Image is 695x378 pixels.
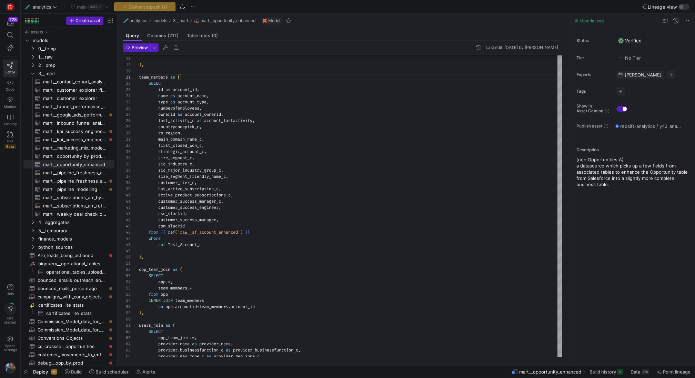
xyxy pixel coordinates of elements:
span: strategic_account_c [158,149,204,154]
span: mart__opportunity_enhanced​​​​​​​​​​ [43,161,107,168]
a: Monitor [3,94,18,111]
span: team_members [139,74,168,80]
span: , [141,254,144,260]
span: ) [240,229,243,235]
div: Press SPACE to select this row. [23,301,114,309]
div: Press SPACE to select this row. [23,251,114,259]
div: 30 [123,130,131,136]
div: Press SPACE to select this row. [23,177,114,185]
button: No tierNo Tier [616,53,643,62]
div: 44 [123,217,131,223]
div: 27 [123,111,131,118]
div: Press SPACE to select this row. [23,218,114,226]
span: customer_movements_to_enforcement​​​​​​​​​​ [38,351,107,359]
span: size_segment_friendly_name_c [158,174,226,179]
button: Create asset [66,17,103,25]
div: Press SPACE to select this row. [23,193,114,202]
button: Data17K [627,366,652,378]
a: Spacesettings [3,333,18,355]
div: Press SPACE to select this row. [23,127,114,135]
a: Code [3,77,18,94]
span: as [170,99,175,105]
div: 17K [642,369,649,375]
span: mart__subscriptions_arr_retention_calculations​​​​​​​​​​ [43,202,107,210]
span: as [178,112,182,117]
span: Conversions_Objects​​​​​​​​​​ [38,334,107,342]
span: Verified [618,38,642,43]
div: 39 [123,186,131,192]
div: Press SPACE to select this row. [23,168,114,177]
div: 33 [123,149,131,155]
span: customer_success_manager [158,217,216,223]
div: Press SPACE to select this row. [23,28,114,36]
div: Press SPACE to select this row. [23,36,114,44]
a: mart__marketing_mix_modelling​​​​​​​​​​ [23,144,114,152]
span: { [161,229,163,235]
a: mart__kpi_success_engineering_historical​​​​​​​​​​ [23,127,114,135]
div: Press SPACE to select this row. [23,78,114,86]
div: Press SPACE to select this row. [23,160,114,168]
button: 3__mart [171,17,190,25]
div: Press SPACE to select this row. [23,102,114,111]
span: mart__kpi_success_engineering_historical​​​​​​​​​​ [43,127,107,135]
div: 47 [123,235,131,242]
span: , [207,93,209,99]
span: Catalog [4,122,17,126]
div: 22 [123,80,131,86]
a: mart__pipeline_modelling​​​​​​​​​​ [23,185,114,193]
span: account_ownerid [185,112,221,117]
a: mart__pipeline_freshness_analysis_with_renewals​​​​​​​​​​ [23,168,114,177]
a: mart__inbound_funnel_analysis​​​​​​​​​​ [23,119,114,127]
span: last_activity_c [158,118,194,123]
p: (nee Opportunities A) [576,156,692,163]
span: PRs [7,139,13,143]
a: Commission_Model_data_for_AEs_and_SDRs_aeoutput​​​​​​​​​​ [23,317,114,326]
span: analytics [130,18,147,23]
span: , [207,99,209,105]
span: Status [576,38,611,43]
span: mart__pipeline_freshness_analysis​​​​​​​​​​ [43,177,107,185]
span: name [158,93,168,99]
span: redsift-analytics / y42_analytics_main / mart__opportunity_enhanced [620,123,681,129]
div: Press SPACE to select this row. [23,111,114,119]
a: mart__opportunity_enhanced​​​​​​​​​​ [23,160,114,168]
span: 'raw__sf_account_enhanced' [178,229,240,235]
span: mart__kpi_success_engineering​​​​​​​​​​ [43,136,107,144]
span: Tags [576,89,611,94]
span: } [248,229,250,235]
button: Build history [586,366,626,378]
div: 26 [123,105,131,111]
a: Editor [3,60,18,77]
div: 50 [123,254,131,260]
span: 🧪 [123,18,128,23]
div: Press SPACE to select this row. [23,210,114,218]
div: Press SPACE to select this row. [23,259,114,268]
span: models [153,18,167,23]
span: Alerts [142,369,155,375]
span: mart__contact_cohort_analysis​​​​​​​​​​ [43,78,107,86]
span: where [149,236,161,241]
span: ref [168,229,175,235]
span: mart__funnel_performance_analysis__monthly_with_forecast​​​​​​​​​​ [43,103,107,111]
span: account_id [173,87,197,92]
div: All assets [25,30,43,34]
span: analytics [33,4,51,10]
span: opp_team_join [139,267,170,272]
a: mart__customer_explorer​​​​​​​​​​ [23,94,114,102]
span: , [221,198,223,204]
span: mart__opportunity_by_product_line​​​​​​​​​​ [43,152,107,160]
a: bounced_emails_outreach_enhanced​​​​​​​​​​ [23,276,114,284]
span: , [216,217,219,223]
div: Press SPACE to select this row. [23,268,114,276]
div: 25 [123,99,131,105]
span: 🧪 [25,4,30,9]
button: VerifiedVerified [616,36,643,45]
span: 4__aggregates [38,218,113,226]
button: Alerts [133,366,158,378]
a: debug__opp_by_prod​​​​​​​​​​ [23,359,114,367]
div: 51 [123,260,131,266]
div: Press SPACE to select this row. [23,69,114,78]
span: Get started [4,316,16,324]
a: mart__customer_explorer_flattened​​​​​​​​​​ [23,86,114,94]
span: mart__google_ads_performance_analysis_rolling​​​​​​​​​​ [43,111,107,119]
